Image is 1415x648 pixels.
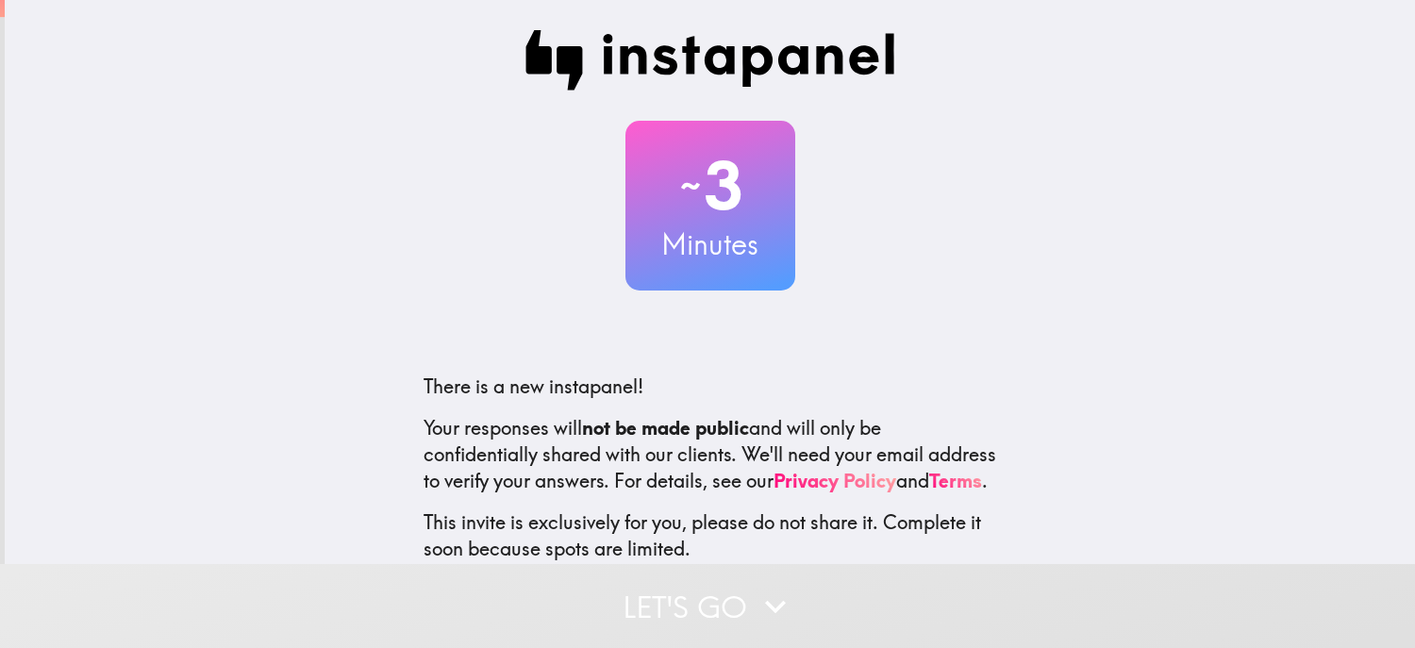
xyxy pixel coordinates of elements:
[774,469,896,492] a: Privacy Policy
[625,147,795,224] h2: 3
[582,416,749,440] b: not be made public
[424,415,997,494] p: Your responses will and will only be confidentially shared with our clients. We'll need your emai...
[525,30,895,91] img: Instapanel
[625,224,795,264] h3: Minutes
[677,158,704,214] span: ~
[424,374,643,398] span: There is a new instapanel!
[424,509,997,562] p: This invite is exclusively for you, please do not share it. Complete it soon because spots are li...
[929,469,982,492] a: Terms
